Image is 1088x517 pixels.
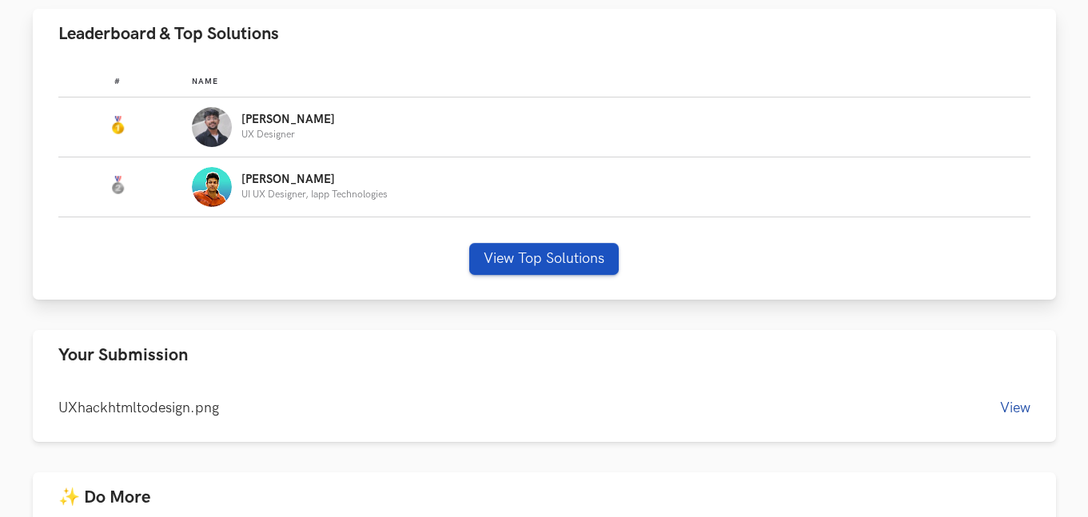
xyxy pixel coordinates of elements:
[241,173,388,186] p: [PERSON_NAME]
[33,59,1056,300] div: Leaderboard & Top Solutions
[241,129,335,140] p: UX Designer
[192,77,218,86] span: Name
[108,116,127,135] img: Gold Medal
[114,77,121,86] span: #
[58,64,1030,217] table: Leaderboard
[58,23,279,45] span: Leaderboard & Top Solutions
[58,487,150,508] span: ✨ Do More
[192,167,232,207] img: Profile photo
[1000,400,1030,416] button: View
[33,380,1056,442] div: Your Submission
[58,344,188,366] span: Your Submission
[469,243,619,275] button: View Top Solutions
[108,176,127,195] img: Silver Medal
[33,330,1056,380] button: Your Submission
[33,9,1056,59] button: Leaderboard & Top Solutions
[241,189,388,200] p: UI UX Designer, Iapp Technologies
[241,113,335,126] p: [PERSON_NAME]
[58,400,219,416] span: UXhackhtmltodesign.png
[192,107,232,147] img: Profile photo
